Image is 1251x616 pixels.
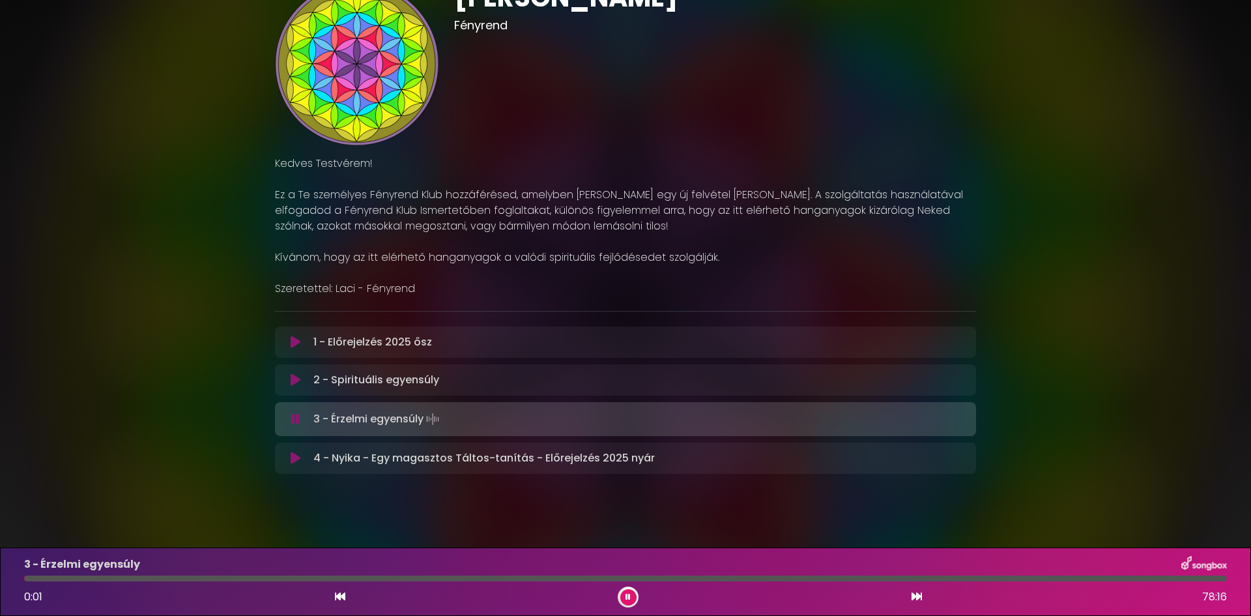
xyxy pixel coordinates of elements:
p: Szeretettel: Laci - Fényrend [275,281,976,297]
p: Kedves Testvérem! [275,156,976,171]
h3: Fényrend [454,18,976,33]
img: waveform4.gif [424,410,442,428]
p: 3 - Érzelmi egyensúly [313,410,442,428]
p: Kívánom, hogy az itt elérhető hanganyagok a valódi spirituális fejlődésedet szolgálják. [275,250,976,265]
p: Ez a Te személyes Fényrend Klub hozzáférésed, amelyben [PERSON_NAME] egy új felvétel [PERSON_NAME... [275,187,976,234]
p: 2 - Spirituális egyensúly [313,372,439,388]
p: 1 - Előrejelzés 2025 ősz [313,334,432,350]
p: 4 - Nyika - Egy magasztos Táltos-tanítás - Előrejelzés 2025 nyár [313,450,655,466]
